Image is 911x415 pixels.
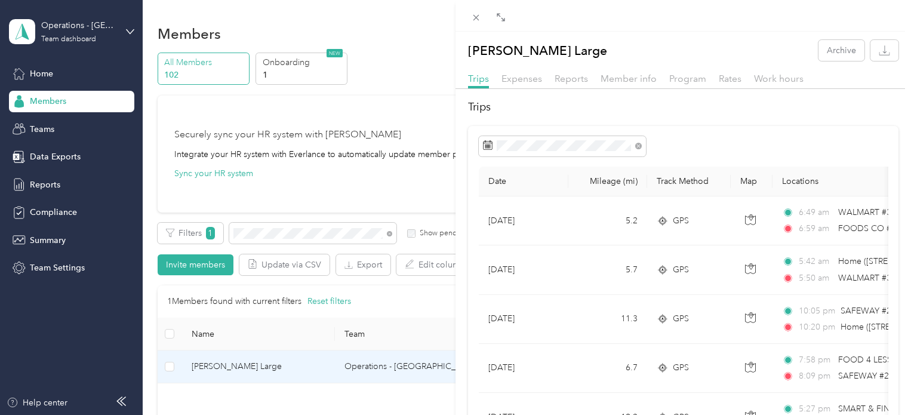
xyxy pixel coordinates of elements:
span: Program [669,73,706,84]
span: 8:09 pm [799,370,833,383]
span: 6:49 am [799,206,833,219]
span: Member info [601,73,657,84]
span: Trips [468,73,489,84]
th: Mileage (mi) [568,167,647,196]
span: GPS [673,263,689,276]
span: 10:05 pm [799,305,835,318]
span: Rates [719,73,741,84]
span: GPS [673,214,689,228]
span: 5:50 am [799,272,833,285]
span: Reports [555,73,588,84]
td: 5.7 [568,245,647,294]
h2: Trips [468,99,898,115]
p: [PERSON_NAME] Large [468,40,607,61]
span: GPS [673,312,689,325]
span: 10:20 pm [799,321,835,334]
td: [DATE] [479,245,568,294]
th: Track Method [647,167,731,196]
span: 7:58 pm [799,353,833,367]
th: Map [731,167,772,196]
td: 5.2 [568,196,647,245]
span: 5:42 am [799,255,833,268]
td: 6.7 [568,344,647,393]
span: 6:59 am [799,222,833,235]
span: GPS [673,361,689,374]
td: [DATE] [479,295,568,344]
span: Work hours [754,73,804,84]
span: Expenses [501,73,542,84]
button: Archive [818,40,864,61]
td: [DATE] [479,344,568,393]
td: 11.3 [568,295,647,344]
iframe: Everlance-gr Chat Button Frame [844,348,911,415]
td: [DATE] [479,196,568,245]
th: Date [479,167,568,196]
